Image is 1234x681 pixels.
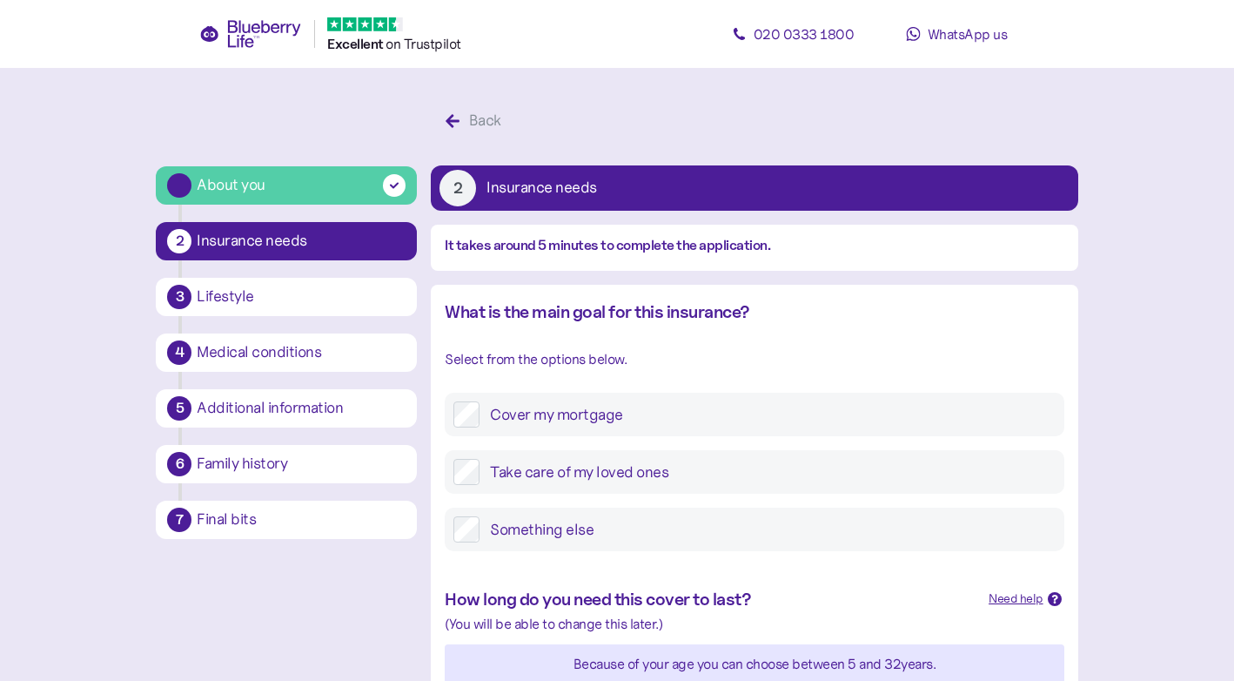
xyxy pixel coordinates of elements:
[754,25,855,43] span: 020 0333 1800
[197,289,406,305] div: Lifestyle
[197,233,406,249] div: Insurance needs
[156,222,417,260] button: 2Insurance needs
[156,166,417,205] button: About you
[167,285,191,309] div: 3
[445,299,1063,326] div: What is the main goal for this insurance?
[167,340,191,365] div: 4
[386,35,461,52] span: on Trustpilot
[197,345,406,361] div: Medical conditions
[156,445,417,483] button: 6Family history
[445,235,1063,257] div: It takes around 5 minutes to complete the application.
[445,613,1063,635] div: (You will be able to change this later.)
[327,36,386,52] span: Excellent ️
[714,17,871,51] a: 020 0333 1800
[439,170,476,206] div: 2
[480,401,1055,428] label: Cover my mortgage
[445,653,1063,675] div: Because of your age you can choose between 5 and 32 years.
[486,180,597,196] div: Insurance needs
[197,456,406,472] div: Family history
[431,165,1077,211] button: 2Insurance needs
[469,109,501,132] div: Back
[167,508,191,532] div: 7
[445,348,1063,370] div: Select from the options below.
[167,452,191,476] div: 6
[989,590,1043,609] div: Need help
[167,229,191,253] div: 2
[167,396,191,421] div: 5
[156,501,417,539] button: 7Final bits
[480,459,1055,485] label: Take care of my loved ones
[431,103,520,139] button: Back
[156,334,417,372] button: 4Medical conditions
[156,389,417,428] button: 5Additional information
[197,173,265,197] div: About you
[445,586,975,613] div: How long do you need this cover to last?
[480,516,1055,543] label: Something else
[928,25,1008,43] span: WhatsApp us
[878,17,1035,51] a: WhatsApp us
[197,512,406,528] div: Final bits
[156,278,417,316] button: 3Lifestyle
[197,401,406,416] div: Additional information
